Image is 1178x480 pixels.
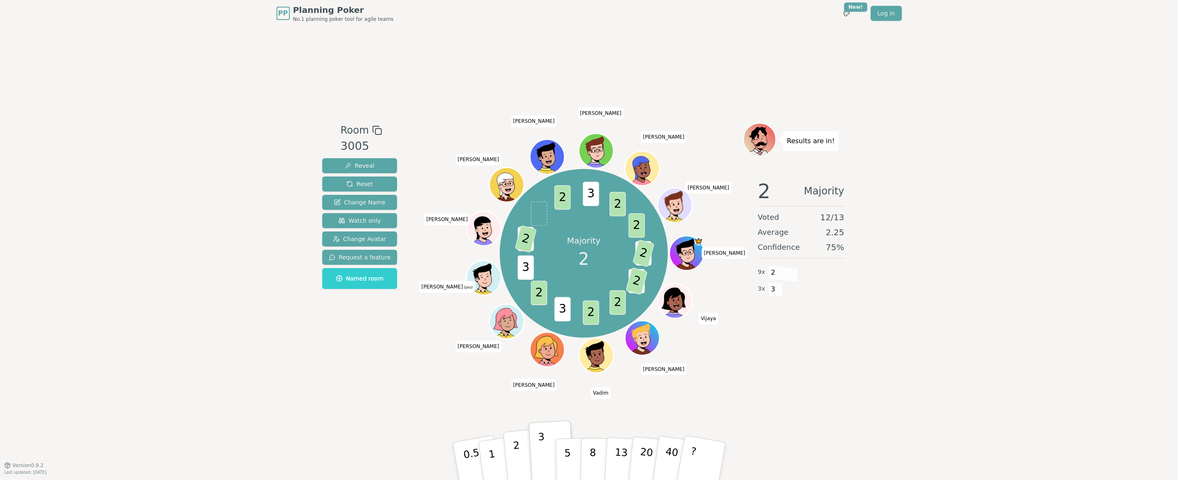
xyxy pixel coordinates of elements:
[699,313,718,325] span: Click to change your name
[468,262,500,294] button: Click to change your avatar
[839,6,854,21] button: New!
[420,281,475,293] span: Click to change your name
[567,235,601,246] p: Majority
[578,107,624,119] span: Click to change your name
[456,154,501,166] span: Click to change your name
[555,185,571,210] span: 2
[515,225,537,253] span: 2
[583,182,599,206] span: 3
[518,256,534,280] span: 3
[424,214,470,225] span: Click to change your name
[804,181,845,201] span: Majority
[826,241,844,253] span: 75 %
[336,274,384,283] span: Named room
[686,182,731,194] span: Click to change your name
[345,162,374,170] span: Reveal
[531,281,547,305] span: 2
[322,177,398,192] button: Reset
[702,247,748,259] span: Click to change your name
[322,250,398,265] button: Request a feature
[610,192,626,216] span: 2
[583,301,599,325] span: 2
[333,235,386,243] span: Change Avatar
[610,290,626,315] span: 2
[629,213,645,238] span: 2
[758,268,766,277] span: 9 x
[641,363,687,375] span: Click to change your name
[758,211,780,223] span: Voted
[820,211,845,223] span: 12 / 13
[293,16,394,22] span: No.1 planning poker tool for agile teams
[768,282,778,296] span: 3
[632,239,654,267] span: 2
[346,180,373,188] span: Reset
[463,286,473,290] span: (you)
[511,116,557,127] span: Click to change your name
[758,241,800,253] span: Confidence
[578,246,589,271] span: 2
[871,6,901,21] a: Log in
[641,132,687,143] span: Click to change your name
[293,4,394,16] span: Planning Poker
[694,237,703,246] span: Matt is the host
[538,431,547,476] p: 3
[341,123,369,138] span: Room
[334,198,385,206] span: Change Name
[322,268,398,289] button: Named room
[768,266,778,280] span: 2
[322,213,398,228] button: Watch only
[278,8,288,18] span: PP
[4,470,47,475] span: Last updated: [DATE]
[322,195,398,210] button: Change Name
[322,231,398,246] button: Change Avatar
[758,284,766,293] span: 3 x
[626,267,648,295] span: 2
[591,388,610,399] span: Click to change your name
[826,226,845,238] span: 2.25
[456,341,501,353] span: Click to change your name
[4,462,44,469] button: Version0.9.2
[758,181,771,201] span: 2
[329,253,391,261] span: Request a feature
[338,216,381,225] span: Watch only
[758,226,789,238] span: Average
[844,2,868,12] div: New!
[322,158,398,173] button: Reveal
[555,297,571,322] span: 3
[341,138,382,155] div: 3005
[511,379,557,391] span: Click to change your name
[12,462,44,469] span: Version 0.9.2
[787,135,835,147] p: Results are in!
[277,4,394,22] a: PPPlanning PokerNo.1 planning poker tool for agile teams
